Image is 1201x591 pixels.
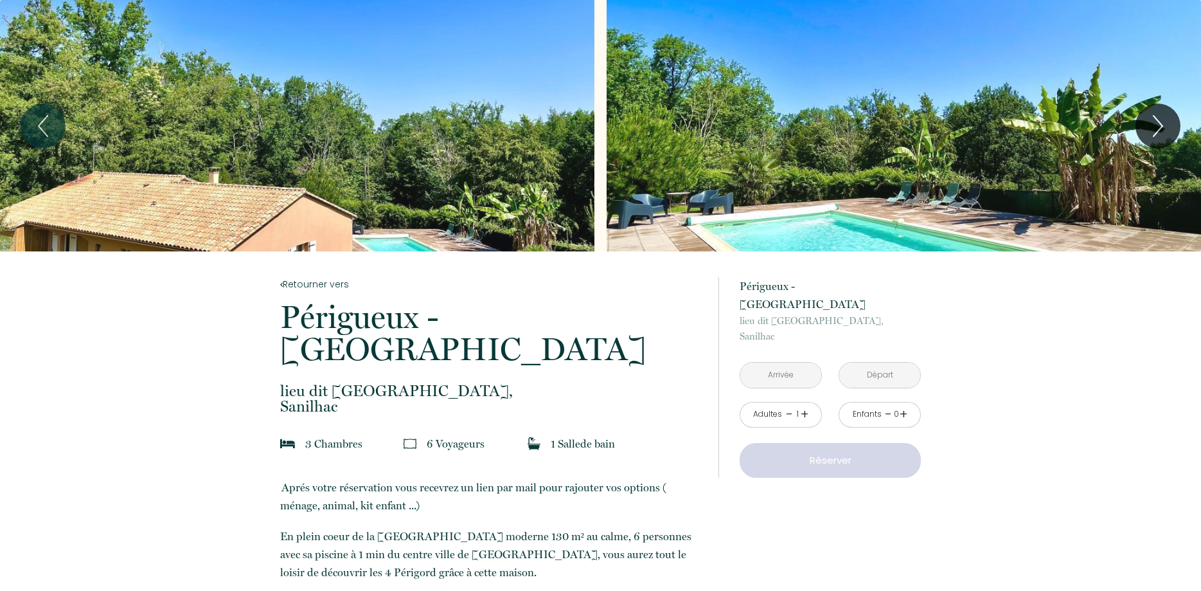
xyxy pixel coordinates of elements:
[280,383,702,399] span: lieu dit [GEOGRAPHIC_DATA],
[893,408,900,421] div: 0
[740,363,821,388] input: Arrivée
[280,301,702,365] p: Périgueux - [GEOGRAPHIC_DATA]
[740,313,921,329] span: lieu dit [GEOGRAPHIC_DATA],
[740,313,921,344] p: Sanilhac
[744,453,916,468] p: Réserver
[305,435,362,453] p: 3 Chambre
[427,435,485,453] p: 6 Voyageur
[839,363,920,388] input: Départ
[280,527,702,581] p: En plein coeur de la [GEOGRAPHIC_DATA] moderne 130 m² au calme, 6 personnes avec sa piscine à 1 m...
[21,104,66,149] button: Previous
[885,405,892,424] a: -
[740,277,921,313] p: Périgueux - [GEOGRAPHIC_DATA]
[280,478,702,514] p: Aprés votre réservation vous recevrez un lien par mail pour rajouter vos options ( ménage, animal...
[900,405,907,424] a: +
[1135,104,1180,149] button: Next
[801,405,808,424] a: +
[794,408,801,421] div: 1
[358,437,362,450] span: s
[551,435,615,453] p: 1 Salle de bain
[280,277,702,291] a: Retourner vers
[740,443,921,478] button: Réserver
[404,437,416,450] img: guests
[280,383,702,414] p: Sanilhac
[853,408,882,421] div: Enfants
[753,408,782,421] div: Adultes
[480,437,485,450] span: s
[786,405,793,424] a: -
